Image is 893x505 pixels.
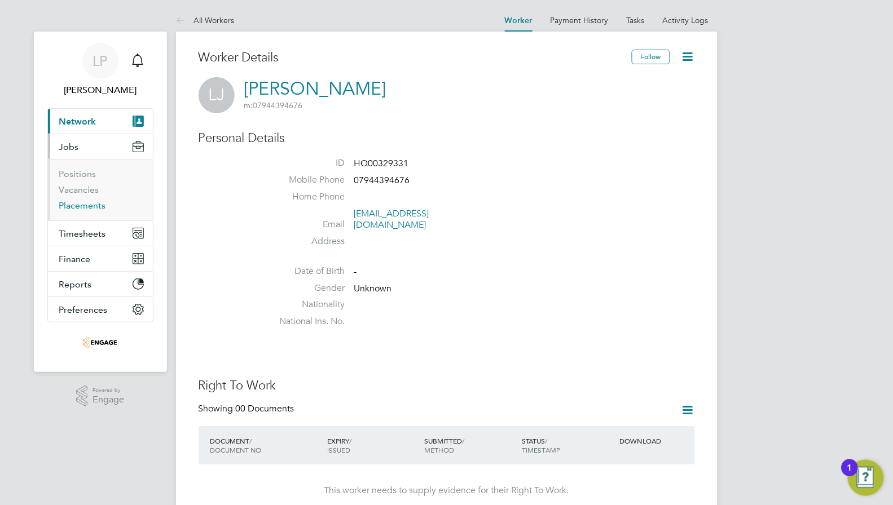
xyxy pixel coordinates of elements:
[93,54,108,68] span: LP
[266,236,345,247] label: Address
[266,316,345,327] label: National Ins. No.
[266,174,345,186] label: Mobile Phone
[76,386,124,407] a: Powered byEngage
[266,299,345,311] label: Nationality
[176,15,235,25] a: All Workers
[93,386,124,395] span: Powered by
[463,436,465,445] span: /
[617,431,694,451] div: DOWNLOAD
[48,297,153,322] button: Preferences
[354,266,357,277] span: -
[545,436,547,445] span: /
[48,221,153,246] button: Timesheets
[422,431,520,460] div: SUBMITTED
[354,208,429,231] a: [EMAIL_ADDRESS][DOMAIN_NAME]
[250,436,252,445] span: /
[244,100,253,110] span: m:
[236,403,294,414] span: 00 Documents
[59,169,96,179] a: Positions
[266,219,345,231] label: Email
[34,32,167,372] nav: Main navigation
[210,445,263,454] span: DOCUMENT NO.
[324,431,422,460] div: EXPIRY
[208,431,324,460] div: DOCUMENT
[425,445,455,454] span: METHOD
[632,50,670,64] button: Follow
[48,246,153,271] button: Finance
[47,43,153,97] a: LP[PERSON_NAME]
[354,158,409,169] span: HQ00329331
[210,485,684,497] div: This worker needs to supply evidence for their Right To Work.
[199,50,632,66] h3: Worker Details
[48,109,153,134] button: Network
[59,254,91,264] span: Finance
[244,100,303,110] span: 07944394676
[93,395,124,405] span: Engage
[199,77,235,113] span: LJ
[48,272,153,296] button: Reports
[627,15,645,25] a: Tasks
[266,282,345,294] label: Gender
[48,134,153,159] button: Jobs
[266,191,345,203] label: Home Phone
[505,16,533,25] a: Worker
[266,157,345,169] label: ID
[59,279,92,290] span: Reports
[199,403,297,415] div: Showing
[519,431,617,460] div: STATUS
[847,468,852,482] div: 1
[349,436,351,445] span: /
[59,228,106,239] span: Timesheets
[59,116,96,127] span: Network
[663,15,709,25] a: Activity Logs
[848,460,884,496] button: Open Resource Center, 1 new notification
[551,15,609,25] a: Payment History
[199,378,695,394] h3: Right To Work
[244,78,386,100] a: [PERSON_NAME]
[354,283,392,294] span: Unknown
[48,159,153,220] div: Jobs
[83,334,117,352] img: omniapeople-logo-retina.png
[59,304,108,315] span: Preferences
[522,445,560,454] span: TIMESTAMP
[47,83,153,97] span: Lowenna Pollard
[354,175,410,186] span: 07944394676
[199,130,695,147] h3: Personal Details
[59,141,79,152] span: Jobs
[327,445,350,454] span: ISSUED
[266,265,345,277] label: Date of Birth
[59,184,99,195] a: Vacancies
[47,334,153,352] a: Go to home page
[59,200,106,211] a: Placements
